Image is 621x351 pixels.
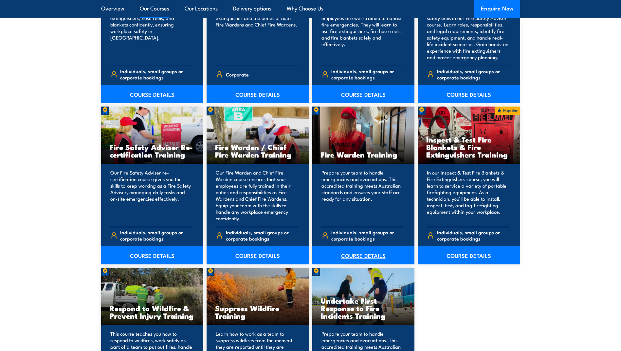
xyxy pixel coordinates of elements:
[331,68,403,80] span: Individuals, small groups or corporate bookings
[110,169,192,222] p: Our Fire Safety Adviser re-certification course gives you the skills to keep working as a Fire Sa...
[331,229,403,242] span: Individuals, small groups or corporate bookings
[321,2,404,60] p: Our Fire Extinguisher and Fire Warden course will ensure your employees are well-trained to handl...
[110,2,192,60] p: Train your team in essential fire safety. Learn to use fire extinguishers, hose reels, and blanke...
[437,68,509,80] span: Individuals, small groups or corporate bookings
[215,304,301,319] h3: Suppress Wildfire Training
[321,297,406,319] h3: Undertake First Response to Fire Incidents Training
[426,136,512,158] h3: Inspect & Test Fire Blankets & Fire Extinguishers Training
[427,2,509,60] p: Equip your team in [GEOGRAPHIC_DATA] with key fire safety skills in our Fire Safety Adviser cours...
[120,68,192,80] span: Individuals, small groups or corporate bookings
[321,151,406,158] h3: Fire Warden Training
[312,85,415,103] a: COURSE DETAILS
[226,69,249,79] span: Corporate
[226,229,298,242] span: Individuals, small groups or corporate bookings
[110,143,195,158] h3: Fire Safety Adviser Re-certification Training
[120,229,192,242] span: Individuals, small groups or corporate bookings
[207,246,309,264] a: COURSE DETAILS
[216,169,298,222] p: Our Fire Warden and Chief Fire Warden course ensures that your employees are fully trained in the...
[427,169,509,222] p: In our Inspect & Test Fire Blankets & Fire Extinguishers course, you will learn to service a vari...
[312,246,415,264] a: COURSE DETAILS
[110,304,195,319] h3: Respond to Wildfire & Prevent Injury Training
[216,2,298,60] p: Our Fire Combo Awareness Day includes training on how to use a fire extinguisher and the duties o...
[321,169,404,222] p: Prepare your team to handle emergencies and evacuations. This accredited training meets Australia...
[215,143,301,158] h3: Fire Warden / Chief Fire Warden Training
[418,85,520,103] a: COURSE DETAILS
[101,85,204,103] a: COURSE DETAILS
[418,246,520,264] a: COURSE DETAILS
[207,85,309,103] a: COURSE DETAILS
[101,246,204,264] a: COURSE DETAILS
[437,229,509,242] span: Individuals, small groups or corporate bookings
